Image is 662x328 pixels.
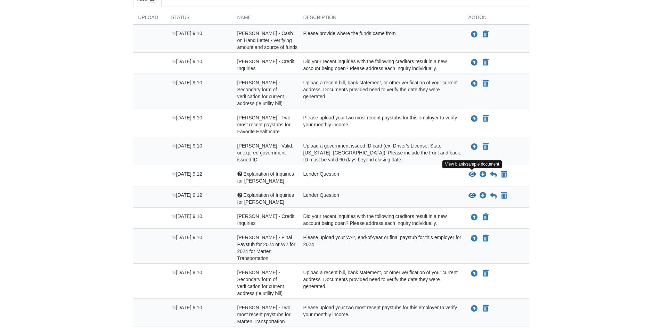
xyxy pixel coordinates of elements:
[237,115,291,134] span: [PERSON_NAME] - Two most recent paystubs for Favorite Healthcare
[133,14,166,24] div: Upload
[468,171,476,178] button: View Explanation of Inquiries for Amber
[237,171,294,184] span: Explanation of Inquiries for [PERSON_NAME]
[171,192,202,198] span: [DATE] 9:12
[298,304,463,325] div: Please upload your two most recent paystubs for this employer to verify your monthly income.
[480,172,487,177] a: Download Explanation of Inquiries for Amber
[482,79,489,88] button: Declare Amber Hawes - Secondary form of verification for current address (ie utility bill) not ap...
[171,143,202,149] span: [DATE] 9:10
[171,171,202,177] span: [DATE] 9:12
[442,160,502,168] div: View blank/sample document
[298,14,463,24] div: Description
[237,192,294,205] span: Explanation of Inquiries for [PERSON_NAME]
[482,269,489,278] button: Declare Shawn Hawes - Secondary form of verification for current address (ie utility bill) not ap...
[482,304,489,313] button: Declare Shawn Hawes - Two most recent paystubs for Marten Transportation not applicable
[171,213,202,219] span: [DATE] 9:10
[298,269,463,297] div: Upload a recent bill, bank statement, or other verification of your current address. Documents pr...
[237,270,284,296] span: [PERSON_NAME] - Secondary form of verification for current address (ie utility bill)
[171,305,202,310] span: [DATE] 9:10
[298,114,463,135] div: Please upload your two most recent paystubs for this employer to verify your monthly income.
[171,115,202,120] span: [DATE] 9:10
[482,58,489,67] button: Declare Amber Hawes - Credit Inquiries not applicable
[482,143,489,151] button: Declare Amber Hawes - Valid, unexpired government issued ID not applicable
[470,234,479,243] button: Upload Shawn Hawes - Final Paystub for 2024 or W2 for 2024 for Marten Transportation
[237,31,298,50] span: [PERSON_NAME] - Cash on Hand Letter - verifying amount and source of funds
[237,213,295,226] span: [PERSON_NAME] - Credit Inquiries
[237,80,284,106] span: [PERSON_NAME] - Secondary form of verification for current address (ie utility bill)
[298,192,463,205] div: Lender Question
[298,170,463,184] div: Lender Question
[468,192,476,199] button: View Explanation of Inquiries for Shawn
[171,80,202,85] span: [DATE] 9:10
[237,143,294,162] span: [PERSON_NAME] - Valid, unexpired government issued ID
[298,234,463,262] div: Please upload your W-2, end-of-year or final paystub for this employer for 2024
[171,270,202,275] span: [DATE] 9:10
[166,14,232,24] div: Status
[470,30,479,39] button: Upload Amber Hawes - Cash on Hand Letter - verifying amount and source of funds
[298,30,463,51] div: Please provide where the funds came from
[298,213,463,227] div: Did your recent inquiries with the following creditors result in a new account being open? Please...
[482,115,489,123] button: Declare Amber Hawes - Two most recent paystubs for Favorite Healthcare not applicable
[500,192,508,200] button: Declare Explanation of Inquiries for Shawn not applicable
[470,269,479,278] button: Upload Shawn Hawes - Secondary form of verification for current address (ie utility bill)
[480,193,487,199] a: Download Explanation of Inquiries for Shawn
[237,59,295,71] span: [PERSON_NAME] - Credit Inquiries
[470,142,479,151] button: Upload Amber Hawes - Valid, unexpired government issued ID
[470,114,479,123] button: Upload Amber Hawes - Two most recent paystubs for Favorite Healthcare
[482,234,489,243] button: Declare Shawn Hawes - Final Paystub for 2024 or W2 for 2024 for Marten Transportation not applicable
[500,170,508,179] button: Declare Explanation of Inquiries for Amber not applicable
[470,79,479,88] button: Upload Amber Hawes - Secondary form of verification for current address (ie utility bill)
[470,304,479,313] button: Upload Shawn Hawes - Two most recent paystubs for Marten Transportation
[298,58,463,72] div: Did your recent inquiries with the following creditors result in a new account being open? Please...
[171,235,202,240] span: [DATE] 9:10
[298,142,463,163] div: Upload a government issued ID card (ex. Driver's License, State [US_STATE], [GEOGRAPHIC_DATA]). P...
[470,213,479,222] button: Upload Shawn Hawes - Credit Inquiries
[463,14,529,24] div: Action
[237,235,295,261] span: [PERSON_NAME] - Final Paystub for 2024 or W2 for 2024 for Marten Transportation
[237,305,291,324] span: [PERSON_NAME] - Two most recent paystubs for Marten Transportation
[470,58,479,67] button: Upload Amber Hawes - Credit Inquiries
[298,79,463,107] div: Upload a recent bill, bank statement, or other verification of your current address. Documents pr...
[482,213,489,221] button: Declare Shawn Hawes - Credit Inquiries not applicable
[482,30,489,39] button: Declare Amber Hawes - Cash on Hand Letter - verifying amount and source of funds not applicable
[232,14,298,24] div: Name
[171,59,202,64] span: [DATE] 9:10
[171,31,202,36] span: [DATE] 9:10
